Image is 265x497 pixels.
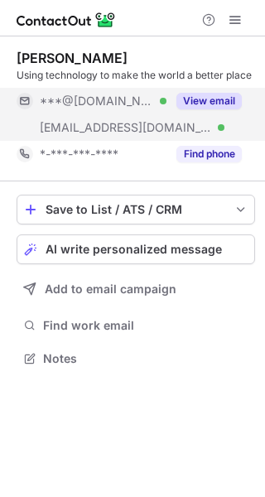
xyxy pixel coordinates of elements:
button: Notes [17,347,255,370]
div: Using technology to make the world a better place [17,68,255,83]
span: ***@[DOMAIN_NAME] [40,94,154,109]
button: Find work email [17,314,255,337]
span: AI write personalized message [46,243,222,256]
img: ContactOut v5.3.10 [17,10,116,30]
span: Find work email [43,318,248,333]
span: [EMAIL_ADDRESS][DOMAIN_NAME] [40,120,212,135]
span: Notes [43,351,248,366]
button: Add to email campaign [17,274,255,304]
div: [PERSON_NAME] [17,50,128,66]
span: Add to email campaign [45,282,176,296]
button: Reveal Button [176,146,242,162]
button: save-profile-one-click [17,195,255,224]
button: Reveal Button [176,93,242,109]
div: Save to List / ATS / CRM [46,203,226,216]
button: AI write personalized message [17,234,255,264]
